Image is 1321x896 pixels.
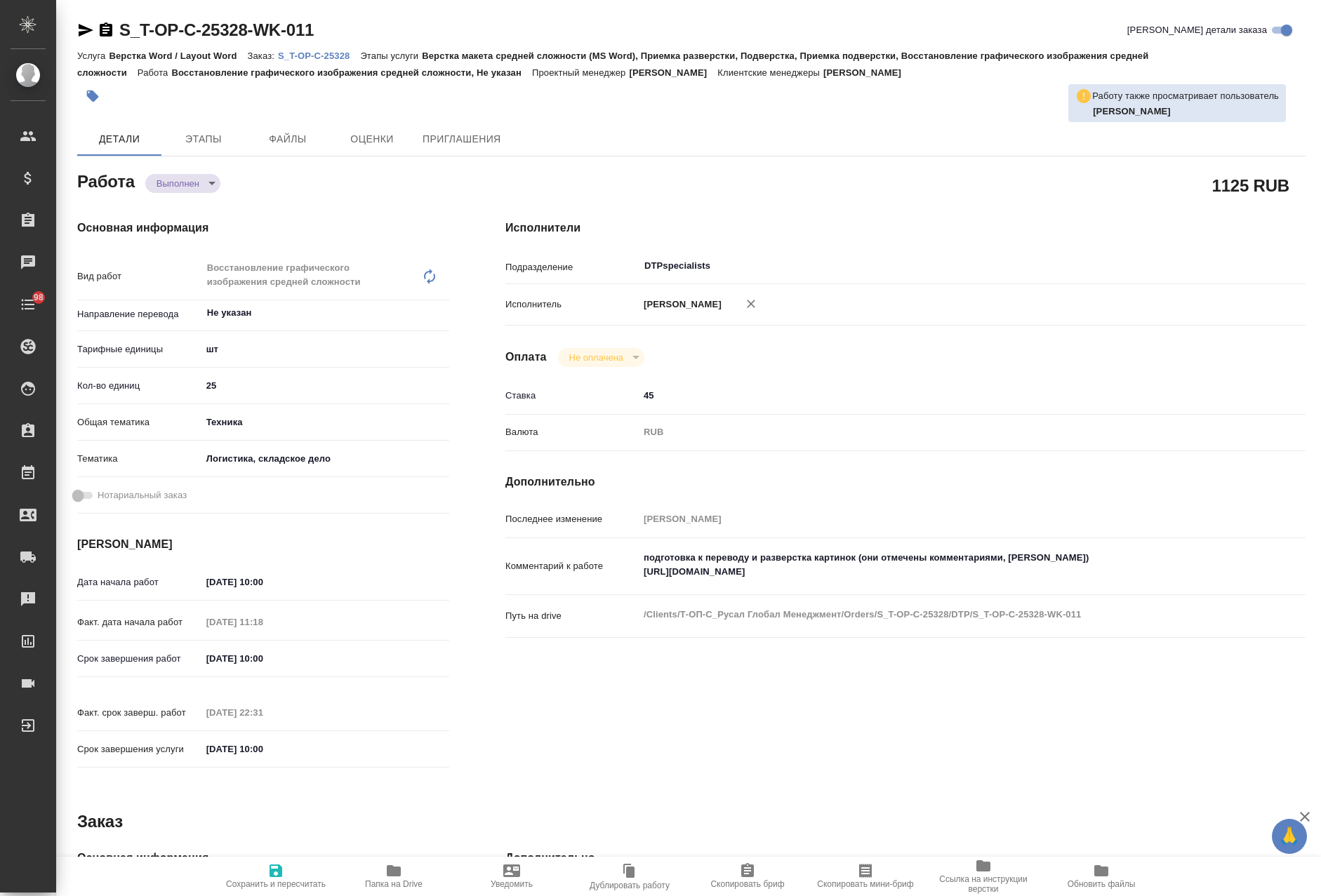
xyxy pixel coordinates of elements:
p: Тематика [77,452,201,466]
p: Проектный менеджер [532,67,629,78]
button: Open [1231,265,1234,267]
a: 98 [4,287,53,322]
span: Нотариальный заказ [98,488,187,502]
p: Клиентские менеджеры [717,67,823,78]
p: Направление перевода [77,307,201,321]
h4: Оплата [505,349,547,366]
span: Скопировать бриф [710,879,784,889]
span: Оценки [338,131,406,148]
button: Дублировать работу [571,857,689,896]
p: Исполнитель [505,297,639,312]
input: Пустое поле [201,612,324,632]
p: Этапы услуги [360,51,422,61]
input: ✎ Введи что-нибудь [201,375,449,396]
p: Работа [138,67,172,78]
button: Сохранить и пересчитать [217,857,335,896]
h4: Основная информация [77,220,449,236]
h2: Заказ [77,810,123,833]
p: Факт. дата начала работ [77,615,201,629]
p: Путь на drive [505,609,639,623]
button: Open [442,312,444,314]
p: Факт. срок заверш. работ [77,706,201,720]
span: Уведомить [491,879,533,889]
p: Ставка [505,389,639,403]
input: ✎ Введи что-нибудь [201,739,324,759]
h4: Дополнительно [505,474,1306,490]
a: S_T-OP-C-25328-WK-011 [119,20,314,39]
p: Васютченко Александр [1093,105,1279,119]
button: Добавить тэг [77,81,108,112]
h2: Работа [77,168,135,193]
div: Логистика, складское дело [201,447,449,471]
button: Обновить файлы [1042,857,1160,896]
p: Срок завершения работ [77,652,201,666]
p: Общая тематика [77,415,201,429]
span: Дублировать работу [590,881,670,890]
p: Комментарий к работе [505,559,639,573]
span: Приглашения [423,131,501,148]
button: Скопировать ссылку [98,22,114,39]
p: S_T-OP-C-25328 [278,51,360,61]
p: [PERSON_NAME] [629,67,717,78]
button: Удалить исполнителя [736,288,766,319]
a: S_T-OP-C-25328 [278,49,360,61]
p: Кол-во единиц [77,379,201,393]
h4: Основная информация [77,850,449,867]
button: Папка на Drive [335,857,453,896]
p: Вид работ [77,269,201,283]
p: [PERSON_NAME] [823,67,912,78]
input: Пустое поле [639,509,1239,529]
div: Выполнен [558,348,644,367]
p: Услуга [77,51,109,61]
div: Выполнен [145,174,220,193]
h2: 1125 RUB [1212,173,1289,197]
span: Файлы [254,131,321,148]
span: 98 [25,290,52,305]
input: ✎ Введи что-нибудь [639,385,1239,406]
span: Сохранить и пересчитать [226,879,326,889]
button: Скопировать мини-бриф [806,857,924,896]
span: Папка на Drive [365,879,423,889]
button: Не оплачена [565,352,628,363]
span: Детали [86,131,153,148]
span: Этапы [170,131,237,148]
h4: [PERSON_NAME] [77,536,449,553]
div: RUB [639,420,1239,444]
p: Работу также просматривает пользователь [1092,89,1279,103]
span: [PERSON_NAME] детали заказа [1127,23,1267,37]
span: Обновить файлы [1068,879,1136,889]
p: Валюта [505,425,639,439]
input: Пустое поле [201,702,324,723]
p: Последнее изменение [505,512,639,526]
div: шт [201,337,449,361]
button: Уведомить [453,857,571,896]
b: [PERSON_NAME] [1093,106,1171,116]
p: Восстановление графического изображения средней сложности, Не указан [171,67,532,78]
p: [PERSON_NAME] [639,297,722,312]
h4: Дополнительно [505,850,1306,867]
p: Подразделение [505,260,639,274]
p: Дата начала работ [77,575,201,589]
p: Срок завершения услуги [77,742,201,756]
p: Верстка Word / Layout Word [109,51,247,61]
p: Заказ: [248,51,278,61]
span: Ссылка на инструкции верстки [933,874,1034,894]
textarea: подготовка к переводу и разверстка картинок (они отмечены комментариями, [PERSON_NAME]) [URL][DOM... [639,546,1239,584]
button: 🙏 [1272,819,1307,854]
input: ✎ Введи что-нибудь [201,648,324,669]
p: Тарифные единицы [77,342,201,356]
p: Верстка макета средней сложности (MS Word), Приемка разверстки, Подверстка, Приемка подверстки, В... [77,51,1148,78]
div: Техника [201,410,449,434]
span: 🙏 [1277,822,1301,851]
input: ✎ Введи что-нибудь [201,572,324,592]
button: Ссылка на инструкции верстки [924,857,1042,896]
button: Скопировать бриф [689,857,806,896]
textarea: /Clients/Т-ОП-С_Русал Глобал Менеджмент/Orders/S_T-OP-C-25328/DTP/S_T-OP-C-25328-WK-011 [639,603,1239,627]
button: Скопировать ссылку для ЯМессенджера [77,22,94,39]
h4: Исполнители [505,220,1306,236]
button: Выполнен [152,178,204,189]
span: Скопировать мини-бриф [817,879,913,889]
